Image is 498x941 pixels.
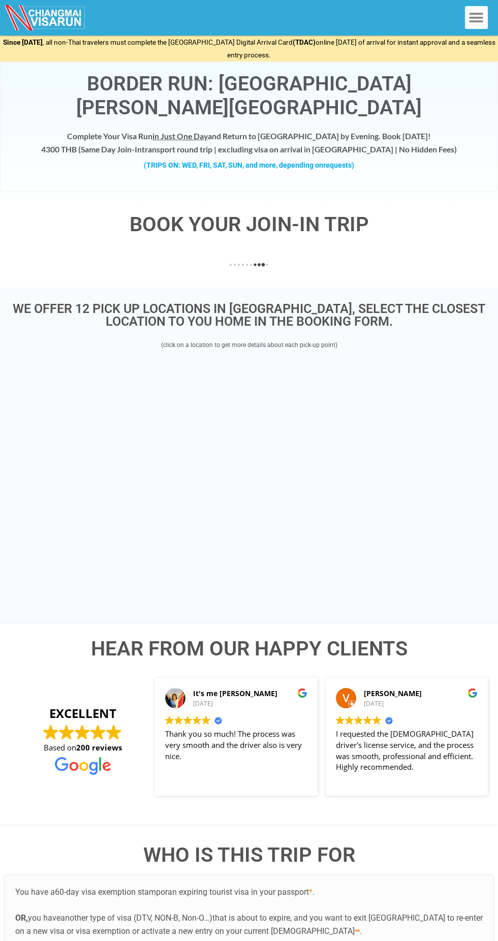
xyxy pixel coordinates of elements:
img: Google [468,688,478,698]
span: or [161,887,168,897]
img: Google [75,725,90,740]
b: OR, [15,913,28,923]
div: It's me [PERSON_NAME] [193,688,307,699]
span: Based on [44,742,122,753]
span: you have [28,913,60,923]
img: Google [345,716,354,725]
img: Google [106,725,121,740]
img: Google [202,716,210,725]
strong: (TDAC) [293,38,316,46]
h3: WE OFFER 12 PICK UP LOCATIONS IN [GEOGRAPHIC_DATA], SELECT THE CLOSEST LOCATION TO YOU HOME IN TH... [5,302,493,328]
strong: Since [DATE] [3,38,43,46]
img: Google [183,716,192,725]
img: Google [43,725,58,740]
strong: EXCELLENT [20,705,145,722]
h4: Complete Your Visa Run and Return to [GEOGRAPHIC_DATA] by Evening. Book [DATE]! 4300 THB ( transp... [11,130,487,155]
strong: Same Day Join-In [81,144,142,154]
img: Google [90,725,106,740]
img: Google [165,716,174,725]
div: [DATE] [193,700,307,708]
img: Google [372,716,381,725]
h4: Hear from Our Happy Clients [10,639,488,659]
h4: WHO IS THIS TRIP FOR [5,845,493,865]
div: I requested the [DEMOGRAPHIC_DATA] driver's license service, and the process was smooth, professi... [336,729,478,773]
span: . [309,887,315,897]
div: [DATE] [364,700,478,708]
img: It's me Nona G. profile picture [165,688,185,708]
strong: (TRIPS ON: WED, FRI, SAT, SUN, and more, depending on [144,161,354,169]
span: an expiring tourist visa in your passport [168,887,309,897]
img: Google [55,757,111,775]
img: Google [59,725,74,740]
img: Google [193,716,201,725]
span: in Just One Day [152,131,208,141]
span: , all non-Thai travelers must complete the [GEOGRAPHIC_DATA] Digital Arrival Card online [DATE] o... [3,38,495,59]
p: You have a [15,886,483,937]
div: [PERSON_NAME] [364,688,478,699]
span: (click on a location to get more details about each pick-up point) [161,341,337,349]
img: Google [174,716,183,725]
span: another type of visa (DTV, NON-B, Non-O…) [60,913,212,923]
h1: Border Run: [GEOGRAPHIC_DATA][PERSON_NAME][GEOGRAPHIC_DATA] [11,72,487,120]
img: Google [336,716,345,725]
img: Google [363,716,372,725]
strong: 200 reviews [76,742,122,752]
span: 60-day visa exemption stamp [55,887,161,897]
span: that is about to expire, and you want to exit [GEOGRAPHIC_DATA] to re-enter on a new visa or visa... [15,913,483,936]
span: requests) [323,161,354,169]
img: Google [354,716,363,725]
img: Google [297,688,307,698]
div: Menu Toggle [465,6,488,29]
div: Thank you so much! The process was very smooth and the driver also is very nice. [165,729,307,773]
h4: BOOK YOUR JOIN-IN TRIP [3,214,495,235]
img: Victor A profile picture [336,688,356,708]
span: . [360,926,362,936]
